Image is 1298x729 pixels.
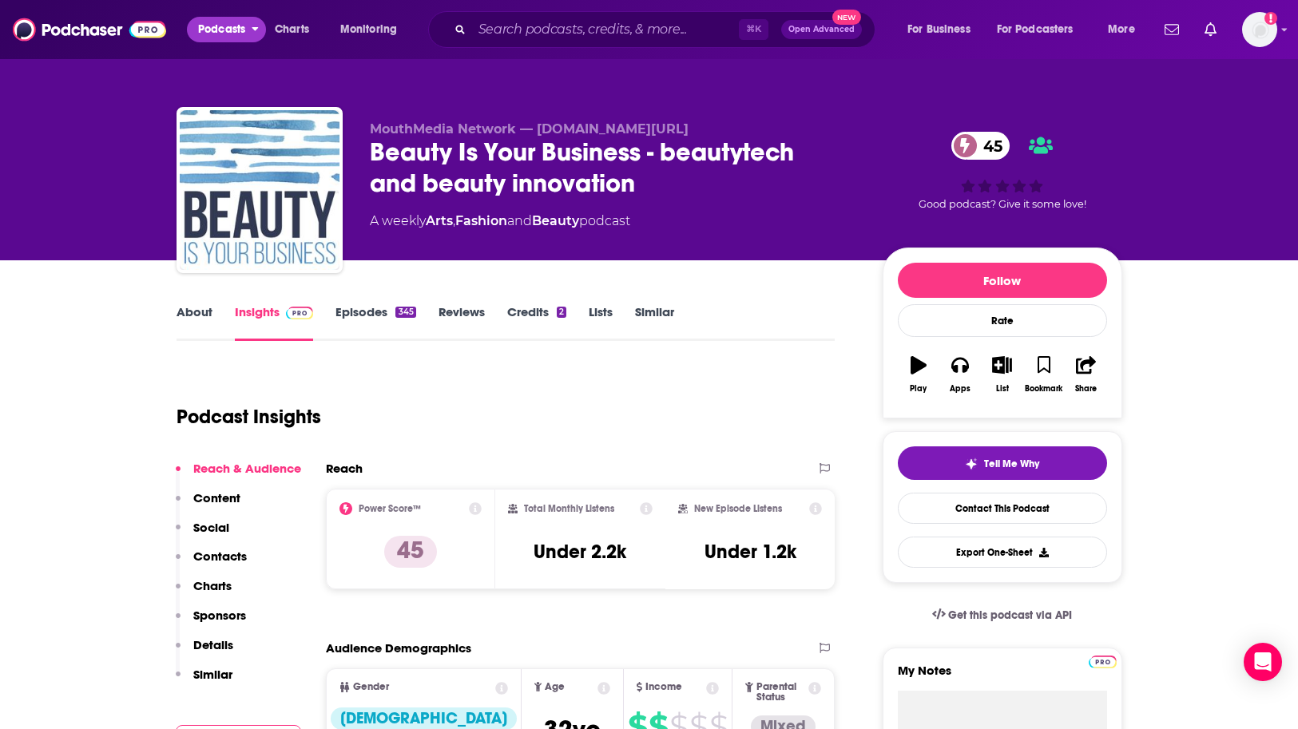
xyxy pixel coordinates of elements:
[919,596,1086,635] a: Get this podcast via API
[455,213,507,228] a: Fashion
[739,19,768,40] span: ⌘ K
[193,520,229,535] p: Social
[286,307,314,319] img: Podchaser Pro
[193,578,232,593] p: Charts
[176,667,232,696] button: Similar
[1097,17,1155,42] button: open menu
[443,11,891,48] div: Search podcasts, credits, & more...
[187,17,266,42] button: open menu
[1242,12,1277,47] img: User Profile
[1158,16,1185,43] a: Show notifications dropdown
[1242,12,1277,47] span: Logged in as Gagehuber
[329,17,418,42] button: open menu
[177,405,321,429] h1: Podcast Insights
[235,304,314,341] a: InsightsPodchaser Pro
[193,549,247,564] p: Contacts
[193,637,233,652] p: Details
[370,212,630,231] div: A weekly podcast
[1108,18,1135,41] span: More
[176,608,246,637] button: Sponsors
[883,121,1122,220] div: 45Good podcast? Give it some love!
[264,17,319,42] a: Charts
[472,17,739,42] input: Search podcasts, credits, & more...
[832,10,861,25] span: New
[907,18,971,41] span: For Business
[193,461,301,476] p: Reach & Audience
[395,307,415,318] div: 345
[507,304,566,341] a: Credits2
[788,26,855,34] span: Open Advanced
[180,110,339,270] img: Beauty Is Your Business - beautytech and beauty innovation
[635,304,674,341] a: Similar
[948,608,1072,622] span: Get this podcast via API
[1065,346,1106,403] button: Share
[335,304,415,341] a: Episodes345
[439,304,485,341] a: Reviews
[176,637,233,667] button: Details
[326,640,471,656] h2: Audience Demographics
[1264,12,1277,25] svg: Add a profile image
[177,304,212,341] a: About
[359,503,421,514] h2: Power Score™
[986,17,1097,42] button: open menu
[981,346,1022,403] button: List
[176,549,247,578] button: Contacts
[340,18,397,41] span: Monitoring
[557,307,566,318] div: 2
[1023,346,1065,403] button: Bookmark
[898,493,1107,524] a: Contact This Podcast
[326,461,363,476] h2: Reach
[967,132,1010,160] span: 45
[1089,656,1117,668] img: Podchaser Pro
[919,198,1086,210] span: Good podcast? Give it some love!
[193,667,232,682] p: Similar
[193,608,246,623] p: Sponsors
[176,490,240,520] button: Content
[1025,384,1062,394] div: Bookmark
[1089,653,1117,668] a: Pro website
[705,540,796,564] h3: Under 1.2k
[898,446,1107,480] button: tell me why sparkleTell Me Why
[176,578,232,608] button: Charts
[910,384,927,394] div: Play
[781,20,862,39] button: Open AdvancedNew
[524,503,614,514] h2: Total Monthly Listens
[898,263,1107,298] button: Follow
[1198,16,1223,43] a: Show notifications dropdown
[198,18,245,41] span: Podcasts
[453,213,455,228] span: ,
[898,304,1107,337] div: Rate
[545,682,565,692] span: Age
[370,121,689,137] span: MouthMedia Network — [DOMAIN_NAME][URL]
[176,461,301,490] button: Reach & Audience
[176,520,229,549] button: Social
[193,490,240,505] p: Content
[507,213,532,228] span: and
[532,213,579,228] a: Beauty
[1242,12,1277,47] button: Show profile menu
[694,503,782,514] h2: New Episode Listens
[426,213,453,228] a: Arts
[534,540,626,564] h3: Under 2.2k
[756,682,806,703] span: Parental Status
[275,18,309,41] span: Charts
[898,663,1107,691] label: My Notes
[950,384,971,394] div: Apps
[951,132,1010,160] a: 45
[898,537,1107,568] button: Export One-Sheet
[997,18,1074,41] span: For Podcasters
[13,14,166,45] img: Podchaser - Follow, Share and Rate Podcasts
[589,304,613,341] a: Lists
[1075,384,1097,394] div: Share
[384,536,437,568] p: 45
[898,346,939,403] button: Play
[984,458,1039,470] span: Tell Me Why
[353,682,389,692] span: Gender
[1244,643,1282,681] div: Open Intercom Messenger
[996,384,1009,394] div: List
[939,346,981,403] button: Apps
[896,17,990,42] button: open menu
[645,682,682,692] span: Income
